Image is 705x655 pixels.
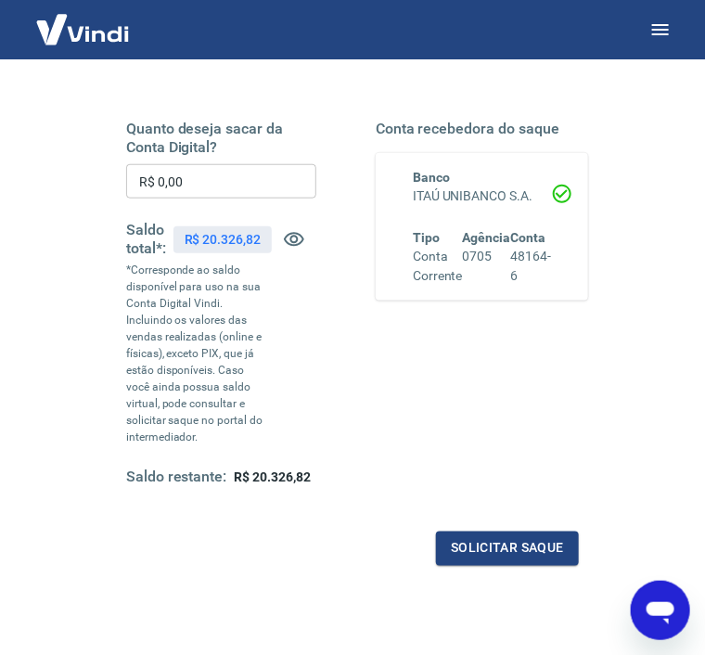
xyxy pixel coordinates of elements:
[413,186,551,206] h6: ITAÚ UNIBANCO S.A.
[413,247,463,286] h6: Conta Corrente
[463,247,511,266] h6: 0705
[413,170,450,185] span: Banco
[234,469,310,484] span: R$ 20.326,82
[126,262,269,445] p: *Corresponde ao saldo disponível para uso na sua Conta Digital Vindi. Incluindo os valores das ve...
[631,581,690,640] iframe: Botão para abrir a janela de mensagens
[126,120,316,157] h5: Quanto deseja sacar da Conta Digital?
[436,532,579,566] button: Solicitar saque
[185,230,261,250] p: R$ 20.326,82
[376,120,588,138] h5: Conta recebedora do saque
[126,468,226,487] h5: Saldo restante:
[22,1,143,58] img: Vindi
[510,230,545,245] span: Conta
[510,247,551,286] h6: 48164-6
[413,230,440,245] span: Tipo
[126,221,166,258] h5: Saldo total*:
[463,230,511,245] span: Agência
